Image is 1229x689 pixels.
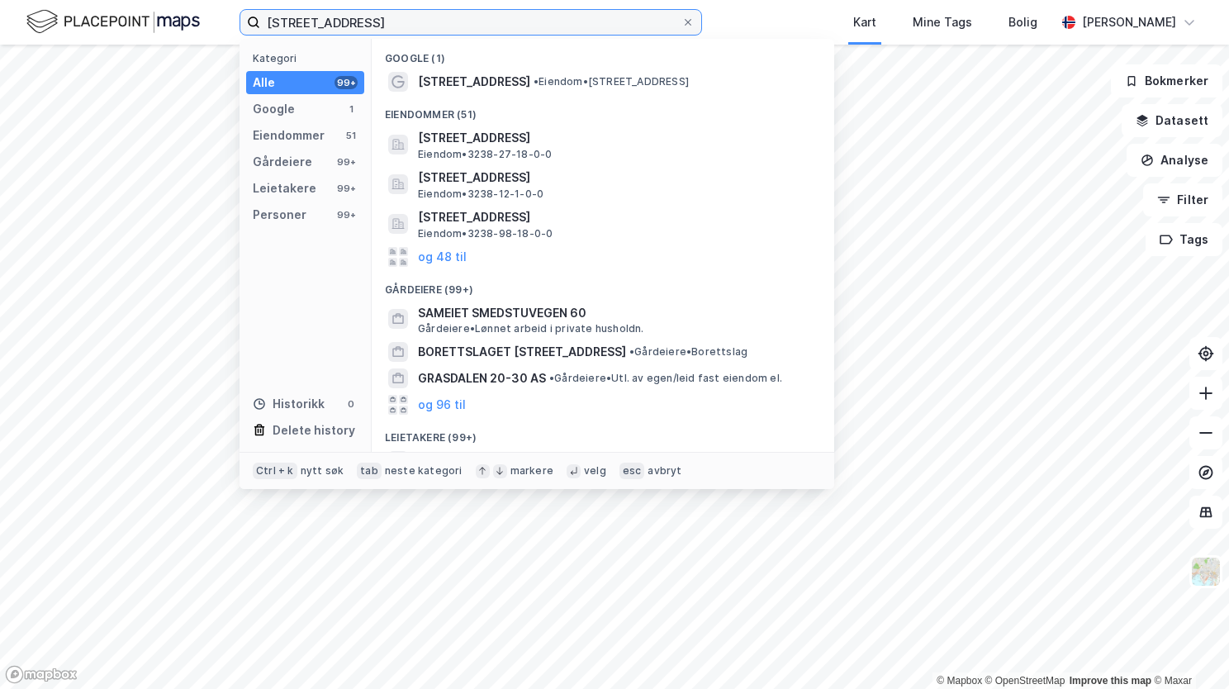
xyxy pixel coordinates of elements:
[418,128,814,148] span: [STREET_ADDRESS]
[1190,556,1222,587] img: Z
[253,126,325,145] div: Eiendommer
[253,73,275,93] div: Alle
[418,303,814,323] span: SAMEIET SMEDSTUVEGEN 60
[913,12,972,32] div: Mine Tags
[418,207,814,227] span: [STREET_ADDRESS]
[253,463,297,479] div: Ctrl + k
[1070,675,1151,687] a: Improve this map
[648,464,681,478] div: avbryt
[1082,12,1176,32] div: [PERSON_NAME]
[629,345,634,358] span: •
[418,72,530,92] span: [STREET_ADDRESS]
[260,10,681,35] input: Søk på adresse, matrikkel, gårdeiere, leietakere eller personer
[344,129,358,142] div: 51
[510,464,553,478] div: markere
[253,205,306,225] div: Personer
[1008,12,1037,32] div: Bolig
[357,463,382,479] div: tab
[372,418,834,448] div: Leietakere (99+)
[372,39,834,69] div: Google (1)
[335,76,358,89] div: 99+
[335,208,358,221] div: 99+
[1146,223,1222,256] button: Tags
[418,247,467,267] button: og 48 til
[985,675,1065,687] a: OpenStreetMap
[372,95,834,125] div: Eiendommer (51)
[619,463,645,479] div: esc
[1111,64,1222,97] button: Bokmerker
[5,665,78,684] a: Mapbox homepage
[1143,183,1222,216] button: Filter
[301,464,344,478] div: nytt søk
[335,182,358,195] div: 99+
[937,675,982,687] a: Mapbox
[418,148,552,161] span: Eiendom • 3238-27-18-0-0
[344,397,358,411] div: 0
[1122,104,1222,137] button: Datasett
[418,322,644,335] span: Gårdeiere • Lønnet arbeid i private husholdn.
[853,12,876,32] div: Kart
[344,102,358,116] div: 1
[584,464,606,478] div: velg
[273,421,355,440] div: Delete history
[418,188,543,201] span: Eiendom • 3238-12-1-0-0
[372,270,834,300] div: Gårdeiere (99+)
[629,345,747,359] span: Gårdeiere • Borettslag
[418,168,814,188] span: [STREET_ADDRESS]
[534,75,689,88] span: Eiendom • [STREET_ADDRESS]
[253,178,316,198] div: Leietakere
[385,464,463,478] div: neste kategori
[253,152,312,172] div: Gårdeiere
[418,227,553,240] span: Eiendom • 3238-98-18-0-0
[418,395,466,415] button: og 96 til
[1127,144,1222,177] button: Analyse
[418,342,626,362] span: BORETTSLAGET [STREET_ADDRESS]
[549,372,782,385] span: Gårdeiere • Utl. av egen/leid fast eiendom el.
[1146,610,1229,689] iframe: Chat Widget
[253,394,325,414] div: Historikk
[534,75,539,88] span: •
[253,52,364,64] div: Kategori
[253,99,295,119] div: Google
[335,155,358,169] div: 99+
[418,368,546,388] span: GRASDALEN 20-30 AS
[26,7,200,36] img: logo.f888ab2527a4732fd821a326f86c7f29.svg
[549,372,554,384] span: •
